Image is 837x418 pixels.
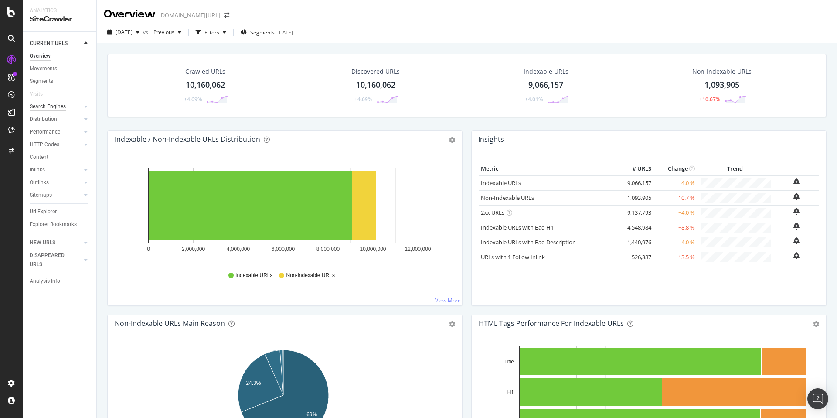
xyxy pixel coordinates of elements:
a: Segments [30,77,90,86]
a: Indexable URLs with Bad Description [481,238,576,246]
th: Metric [479,162,619,175]
div: Discovered URLs [351,67,400,76]
a: Overview [30,51,90,61]
a: 2xx URLs [481,209,504,216]
div: SiteCrawler [30,14,89,24]
a: Search Engines [30,102,82,111]
div: NEW URLS [30,238,55,247]
div: gear [449,321,455,327]
text: H1 [507,389,514,395]
div: Segments [30,77,53,86]
div: +4.01% [525,96,543,103]
td: 9,137,793 [619,205,653,220]
a: Inlinks [30,165,82,175]
span: Previous [150,28,174,36]
div: bell-plus [793,178,800,185]
span: vs [143,28,150,36]
a: Analysis Info [30,277,90,286]
span: 2025 Aug. 9th [116,28,133,36]
text: 0 [147,246,150,252]
div: CURRENT URLS [30,39,68,48]
div: Url Explorer [30,207,57,216]
div: Filters [204,29,219,36]
a: Performance [30,127,82,137]
div: bell-plus [793,252,800,259]
a: Content [30,153,90,162]
td: 1,440,976 [619,235,653,250]
div: bell-plus [793,237,800,244]
th: Trend [697,162,773,175]
a: Url Explorer [30,207,90,216]
div: Overview [30,51,51,61]
div: HTTP Codes [30,140,59,149]
text: 69% [306,411,317,418]
a: DISAPPEARED URLS [30,251,82,269]
svg: A chart. [115,162,452,264]
div: Search Engines [30,102,66,111]
a: Outlinks [30,178,82,187]
div: [DATE] [277,29,293,36]
div: Outlinks [30,178,49,187]
a: Sitemaps [30,191,82,200]
text: 6,000,000 [272,246,295,252]
div: Analysis Info [30,277,60,286]
a: Indexable URLs with Bad H1 [481,223,554,231]
button: Filters [192,25,230,39]
div: gear [813,321,819,327]
td: +4.0 % [653,175,697,191]
div: arrow-right-arrow-left [224,12,229,18]
div: Explorer Bookmarks [30,220,77,229]
td: +13.5 % [653,250,697,264]
h4: Insights [478,134,504,145]
th: # URLS [619,162,653,175]
td: 4,548,984 [619,220,653,235]
div: DISAPPEARED URLS [30,251,74,269]
a: CURRENT URLS [30,39,82,48]
div: +4.69% [354,96,372,103]
span: Indexable URLs [235,272,272,279]
text: 10,000,000 [360,246,386,252]
div: bell-plus [793,193,800,200]
div: HTML Tags Performance for Indexable URLs [479,319,624,328]
div: Movements [30,64,57,73]
a: Visits [30,89,51,99]
span: Segments [250,29,275,36]
div: Inlinks [30,165,45,175]
div: Visits [30,89,43,99]
div: Analytics [30,7,89,14]
div: Overview [104,7,156,22]
td: 9,066,157 [619,175,653,191]
td: +4.0 % [653,205,697,220]
a: Movements [30,64,90,73]
td: +10.7 % [653,190,697,205]
td: 1,093,905 [619,190,653,205]
div: bell-plus [793,223,800,230]
div: 1,093,905 [704,79,739,91]
div: Non-Indexable URLs Main Reason [115,319,225,328]
div: 10,160,062 [186,79,225,91]
div: Sitemaps [30,191,52,200]
a: Explorer Bookmarks [30,220,90,229]
div: 10,160,062 [356,79,395,91]
a: Distribution [30,115,82,124]
div: gear [449,137,455,143]
a: View More [435,297,461,304]
span: Non-Indexable URLs [286,272,334,279]
div: [DOMAIN_NAME][URL] [159,11,221,20]
th: Change [653,162,697,175]
td: +8.8 % [653,220,697,235]
a: HTTP Codes [30,140,82,149]
div: Indexable / Non-Indexable URLs Distribution [115,135,260,144]
text: 4,000,000 [227,246,250,252]
div: Content [30,153,48,162]
div: +10.67% [699,96,720,103]
button: Previous [150,25,185,39]
text: 12,000,000 [405,246,431,252]
div: Non-Indexable URLs [692,67,752,76]
td: 526,387 [619,250,653,264]
a: NEW URLS [30,238,82,247]
button: Segments[DATE] [237,25,296,39]
div: 9,066,157 [528,79,563,91]
text: 24.3% [246,380,261,386]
